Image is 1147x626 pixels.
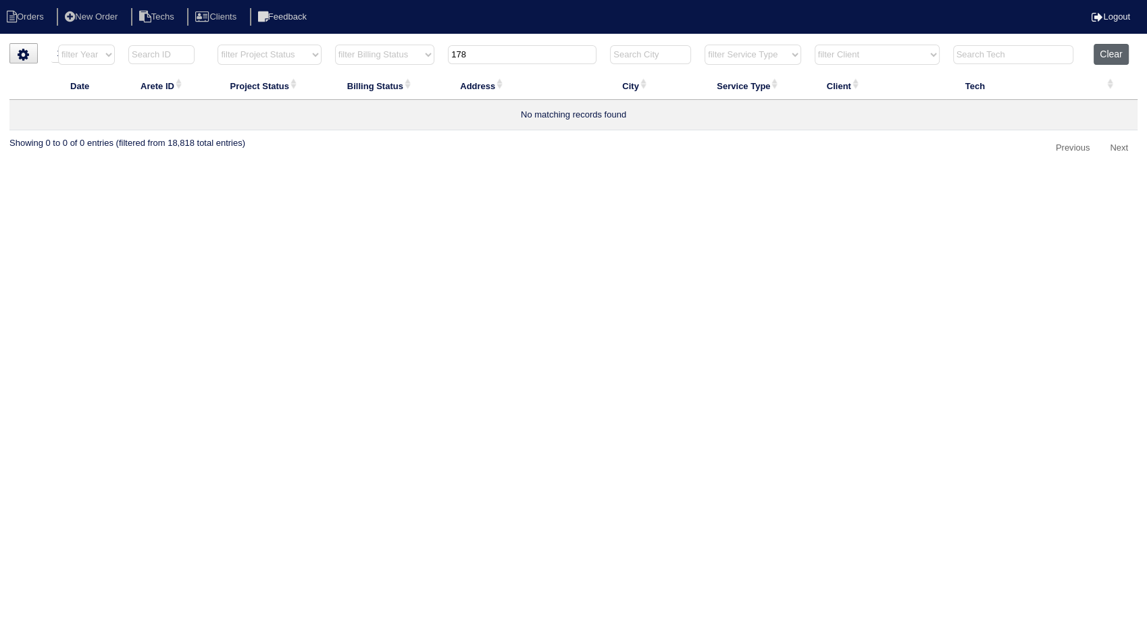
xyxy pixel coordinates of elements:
th: Tech [946,72,1088,100]
th: Client: activate to sort column ascending [808,72,946,100]
input: Search ID [128,45,195,64]
a: Next [1100,137,1138,159]
th: Project Status: activate to sort column ascending [211,72,328,100]
th: Address: activate to sort column ascending [441,72,603,100]
th: Arete ID: activate to sort column ascending [122,72,211,100]
input: Search Address [448,45,596,64]
th: Service Type: activate to sort column ascending [698,72,807,100]
input: Search Tech [953,45,1073,64]
a: Clients [187,11,247,22]
a: Techs [131,11,185,22]
input: Search City [610,45,691,64]
li: Techs [131,8,185,26]
button: Clear [1094,44,1128,65]
th: Date [51,72,122,100]
a: New Order [57,11,128,22]
li: New Order [57,8,128,26]
a: Previous [1046,137,1100,159]
td: No matching records found [9,100,1138,130]
a: Logout [1092,11,1130,22]
th: Billing Status: activate to sort column ascending [328,72,441,100]
li: Clients [187,8,247,26]
li: Feedback [250,8,317,26]
th: : activate to sort column ascending [1087,72,1138,100]
div: Showing 0 to 0 of 0 entries (filtered from 18,818 total entries) [9,130,245,149]
th: City: activate to sort column ascending [603,72,698,100]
